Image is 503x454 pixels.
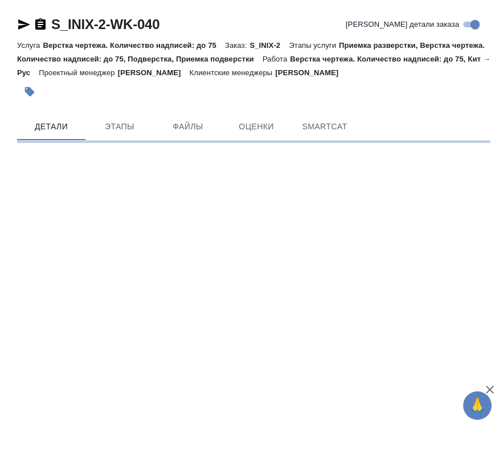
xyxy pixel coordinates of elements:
a: S_INIX-2-WK-040 [51,17,160,32]
button: Добавить тэг [17,79,42,104]
span: Детали [24,120,79,134]
p: S_INIX-2 [250,41,289,50]
p: Клиентские менеджеры [190,68,276,77]
p: Услуга [17,41,43,50]
button: 🙏 [463,391,492,420]
span: SmartCat [297,120,352,134]
span: Оценки [229,120,284,134]
button: Скопировать ссылку для ЯМессенджера [17,18,31,31]
p: Этапы услуги [289,41,339,50]
p: Проектный менеджер [39,68,117,77]
p: Заказ: [225,41,250,50]
p: [PERSON_NAME] [118,68,190,77]
p: Работа [263,55,291,63]
span: Файлы [161,120,215,134]
span: Этапы [92,120,147,134]
button: Скопировать ссылку [34,18,47,31]
span: 🙏 [468,394,487,418]
p: Верстка чертежа. Количество надписей: до 75 [43,41,225,50]
p: [PERSON_NAME] [275,68,347,77]
span: [PERSON_NAME] детали заказа [346,19,459,30]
